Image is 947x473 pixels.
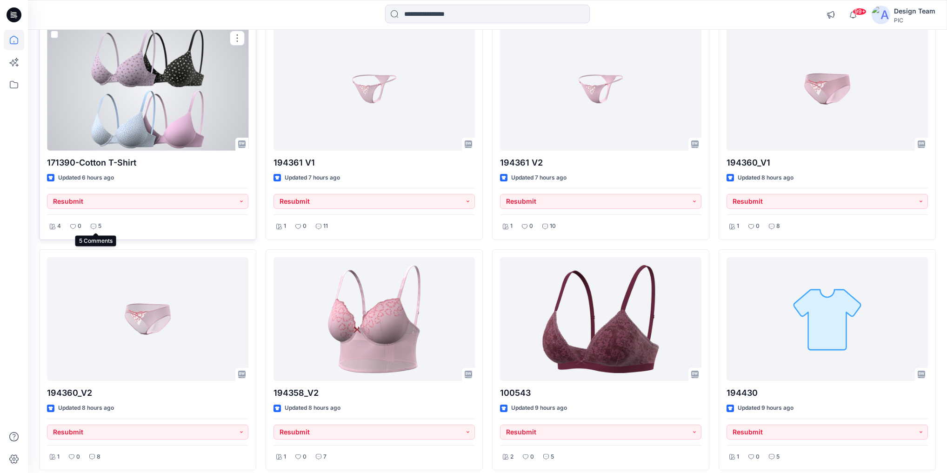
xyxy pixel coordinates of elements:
p: 194358_V2 [273,386,475,400]
a: 100543 [500,257,701,381]
a: 194360_V2 [47,257,248,381]
p: 194360_V2 [47,386,248,400]
a: 194361 V2 [500,27,701,151]
p: 1 [737,221,739,231]
p: 5 [776,452,780,462]
p: 0 [756,221,760,231]
p: 100543 [500,386,701,400]
p: 8 [97,452,100,462]
p: Updated 9 hours ago [738,403,794,413]
p: 11 [323,221,328,231]
p: 0 [303,221,307,231]
p: Updated 6 hours ago [58,173,114,183]
p: 1 [57,452,60,462]
p: 7 [323,452,327,462]
p: Updated 8 hours ago [738,173,794,183]
p: 1 [284,452,286,462]
p: 0 [756,452,760,462]
p: 1 [284,221,286,231]
a: 194358_V2 [273,257,475,381]
p: 5 [98,221,101,231]
p: 194361 V1 [273,156,475,169]
p: Updated 7 hours ago [285,173,340,183]
p: 10 [550,221,556,231]
div: Design Team [894,6,935,17]
a: 194360_V1 [727,27,928,151]
p: 5 [551,452,554,462]
p: 0 [530,452,534,462]
p: 2 [510,452,514,462]
div: PIC [894,17,935,24]
p: 171390-Cotton T-Shirt [47,156,248,169]
a: 194361 V1 [273,27,475,151]
p: 0 [76,452,80,462]
p: 0 [78,221,81,231]
p: 194360_V1 [727,156,928,169]
p: 1 [510,221,513,231]
p: 0 [303,452,307,462]
p: Updated 7 hours ago [511,173,567,183]
p: Updated 8 hours ago [58,403,114,413]
p: 1 [737,452,739,462]
p: Updated 8 hours ago [285,403,340,413]
a: 171390-Cotton T-Shirt [47,27,248,151]
a: 194430 [727,257,928,381]
p: 194361 V2 [500,156,701,169]
p: 8 [776,221,780,231]
p: 0 [529,221,533,231]
img: avatar [872,6,890,24]
p: 4 [57,221,61,231]
span: 99+ [853,8,867,15]
p: 194430 [727,386,928,400]
p: Updated 9 hours ago [511,403,567,413]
